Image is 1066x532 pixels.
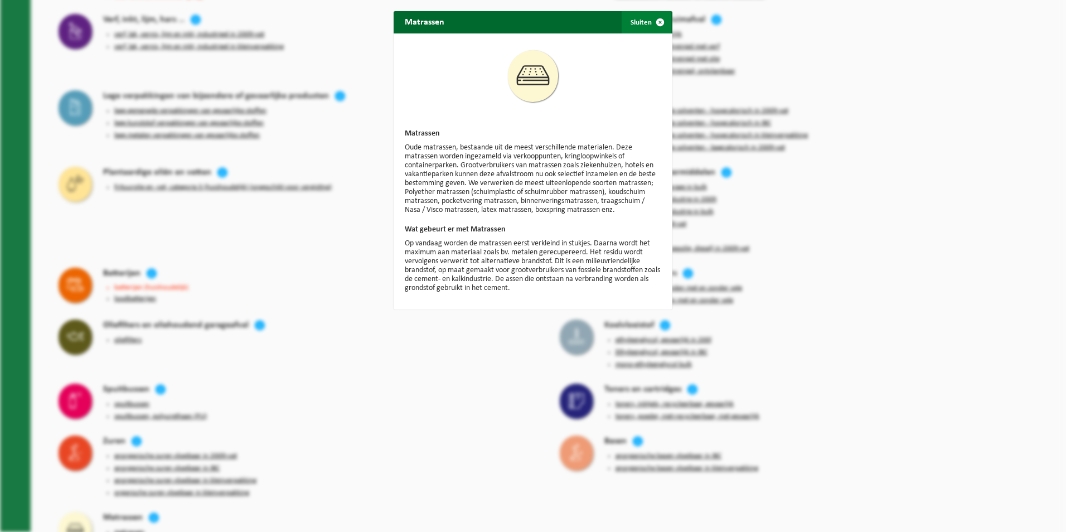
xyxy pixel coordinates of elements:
h3: Wat gebeurt er met Matrassen [405,226,661,234]
h3: Matrassen [405,130,661,138]
button: Sluiten [622,11,671,33]
p: Oude matrassen, bestaande uit de meest verschillende materialen. Deze matrassen worden ingezameld... [405,143,661,215]
p: Op vandaag worden de matrassen eerst verkleind in stukjes. Daarna wordt het maximum aan materiaal... [405,239,661,293]
h2: Matrassen [394,11,456,32]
